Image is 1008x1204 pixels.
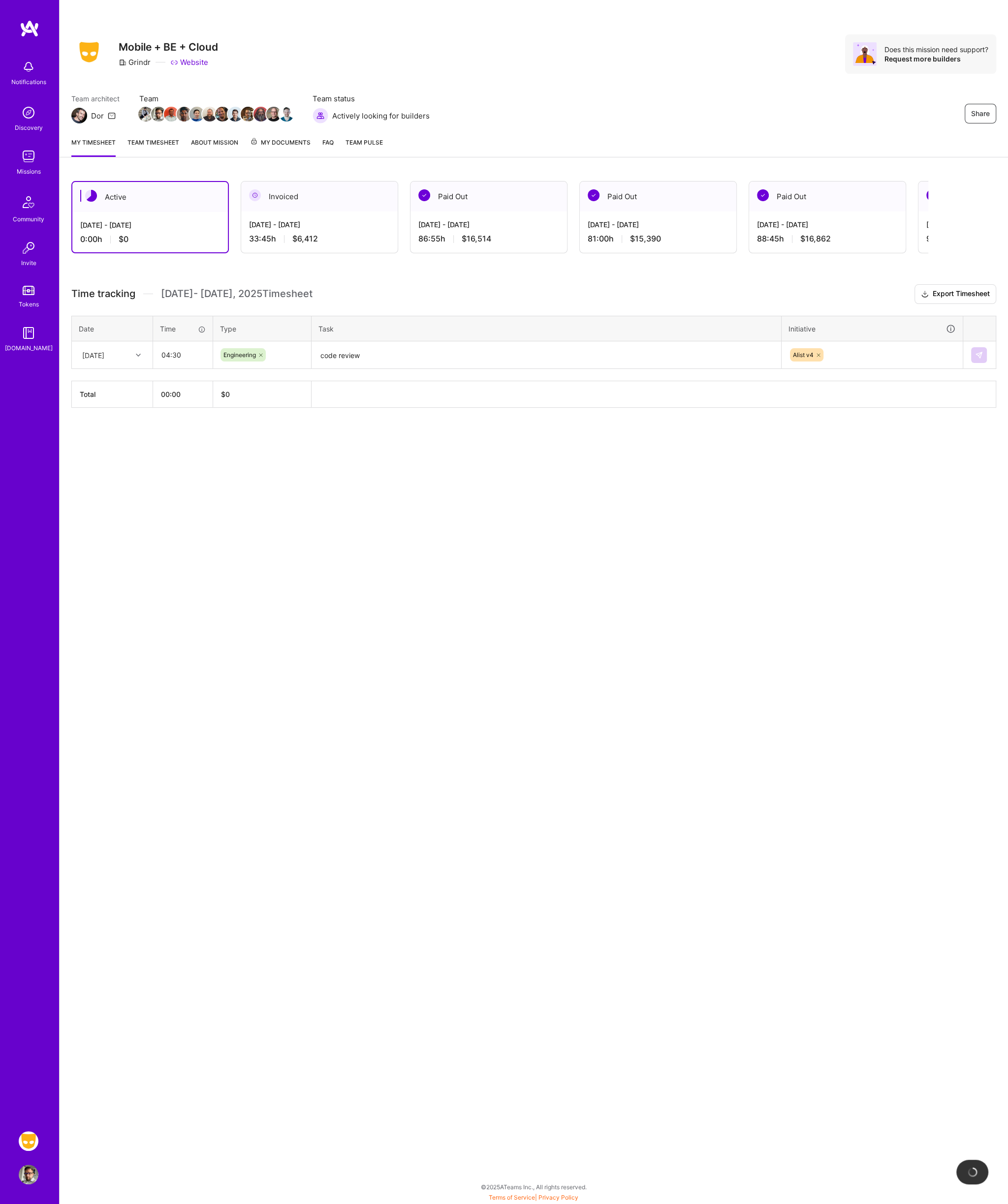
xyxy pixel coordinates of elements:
[108,112,116,120] i: icon Mail
[13,214,44,224] div: Community
[72,381,153,408] th: Total
[82,350,104,360] div: [DATE]
[216,106,229,122] a: Team Member Avatar
[151,107,166,121] img: Team Member Avatar
[5,343,53,353] div: [DOMAIN_NAME]
[267,106,280,122] a: Team Member Avatar
[346,139,383,146] span: Team Pulse
[191,137,238,157] a: About Mission
[580,181,736,211] div: Paid Out
[165,106,178,122] a: Team Member Avatar
[757,189,769,201] img: Paid Out
[292,234,318,244] span: $6,412
[11,77,46,87] div: Notifications
[160,324,206,334] div: Time
[136,353,141,358] i: icon Chevron
[138,107,153,121] img: Team Member Avatar
[249,219,390,230] div: [DATE] - [DATE]
[250,137,311,148] span: My Documents
[164,107,179,121] img: Team Member Avatar
[71,93,120,104] span: Team architect
[127,137,179,157] a: Team timesheet
[71,288,135,300] span: Time tracking
[19,57,38,77] img: bell
[800,234,831,244] span: $16,862
[793,351,814,359] span: Alist v4
[926,189,938,201] img: Paid Out
[884,45,988,54] div: Does this mission need support?
[71,39,107,65] img: Company Logo
[249,189,261,201] img: Invoiced
[410,181,567,211] div: Paid Out
[462,234,491,244] span: $16,514
[588,219,728,230] div: [DATE] - [DATE]
[489,1194,535,1201] a: Terms of Service
[20,20,39,37] img: logo
[418,189,430,201] img: Paid Out
[279,107,294,121] img: Team Member Avatar
[190,106,203,122] a: Team Member Avatar
[884,54,988,63] div: Request more builders
[346,137,383,157] a: Team Pulse
[249,234,390,244] div: 33:45 h
[19,1165,38,1184] img: User Avatar
[489,1194,578,1201] span: |
[71,137,116,157] a: My timesheet
[152,106,165,122] a: Team Member Avatar
[17,190,40,214] img: Community
[19,147,38,166] img: teamwork
[213,316,312,341] th: Type
[241,107,255,121] img: Team Member Avatar
[914,284,996,304] button: Export Timesheet
[254,106,267,122] a: Team Member Avatar
[153,381,213,408] th: 00:00
[757,234,898,244] div: 88:45 h
[59,1174,1008,1199] div: © 2025 ATeams Inc., All rights reserved.
[418,219,559,230] div: [DATE] - [DATE]
[921,289,929,300] i: icon Download
[119,59,126,66] i: icon CompanyGray
[332,111,430,121] span: Actively looking for builders
[588,234,728,244] div: 81:00 h
[418,234,559,244] div: 86:55 h
[223,351,256,359] span: Engineering
[91,111,104,121] div: Dor
[19,238,38,258] img: Invite
[119,57,151,67] div: Grindr
[788,323,956,334] div: Initiative
[242,106,254,122] a: Team Member Avatar
[19,323,38,343] img: guide book
[280,106,293,122] a: Team Member Avatar
[177,107,191,121] img: Team Member Avatar
[19,299,39,309] div: Tokens
[15,122,43,133] div: Discovery
[72,316,153,341] th: Date
[313,108,328,123] img: Actively looking for builders
[757,219,898,230] div: [DATE] - [DATE]
[80,220,220,230] div: [DATE] - [DATE]
[215,107,230,121] img: Team Member Avatar
[228,107,243,121] img: Team Member Avatar
[250,137,311,157] a: My Documents
[229,106,242,122] a: Team Member Avatar
[322,137,334,157] a: FAQ
[965,104,996,123] button: Share
[154,342,212,368] input: HH:MM
[19,1131,38,1151] img: Grindr: Mobile + BE + Cloud
[161,288,313,300] span: [DATE] - [DATE] , 2025 Timesheet
[203,106,216,122] a: Team Member Avatar
[221,390,230,398] span: $ 0
[971,347,988,363] div: null
[202,107,217,121] img: Team Member Avatar
[178,106,190,122] a: Team Member Avatar
[80,234,220,244] div: 0:00 h
[119,234,128,244] span: $0
[312,316,782,341] th: Task
[72,182,228,212] div: Active
[16,1165,41,1184] a: User Avatar
[975,351,983,359] img: Submit
[19,103,38,122] img: discovery
[313,93,430,104] span: Team status
[17,166,41,177] div: Missions
[266,107,281,121] img: Team Member Avatar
